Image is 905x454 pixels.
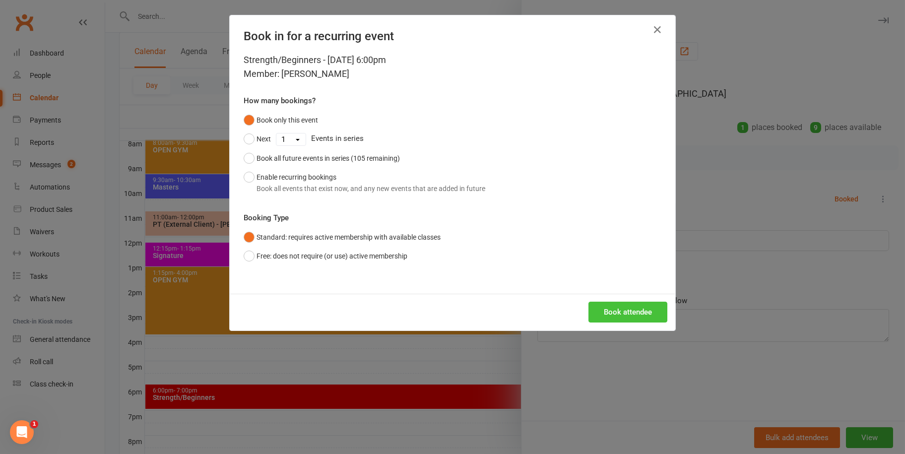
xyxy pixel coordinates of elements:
[244,149,400,168] button: Book all future events in series (105 remaining)
[244,53,661,81] div: Strength/Beginners - [DATE] 6:00pm Member: [PERSON_NAME]
[244,111,318,130] button: Book only this event
[244,130,271,148] button: Next
[244,247,407,265] button: Free: does not require (or use) active membership
[244,168,485,198] button: Enable recurring bookingsBook all events that exist now, and any new events that are added in future
[244,212,289,224] label: Booking Type
[257,183,485,194] div: Book all events that exist now, and any new events that are added in future
[244,95,316,107] label: How many bookings?
[30,420,38,428] span: 1
[244,130,661,148] div: Events in series
[649,22,665,38] button: Close
[257,153,400,164] div: Book all future events in series (105 remaining)
[244,29,661,43] h4: Book in for a recurring event
[588,302,667,323] button: Book attendee
[244,228,441,247] button: Standard: requires active membership with available classes
[10,420,34,444] iframe: Intercom live chat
